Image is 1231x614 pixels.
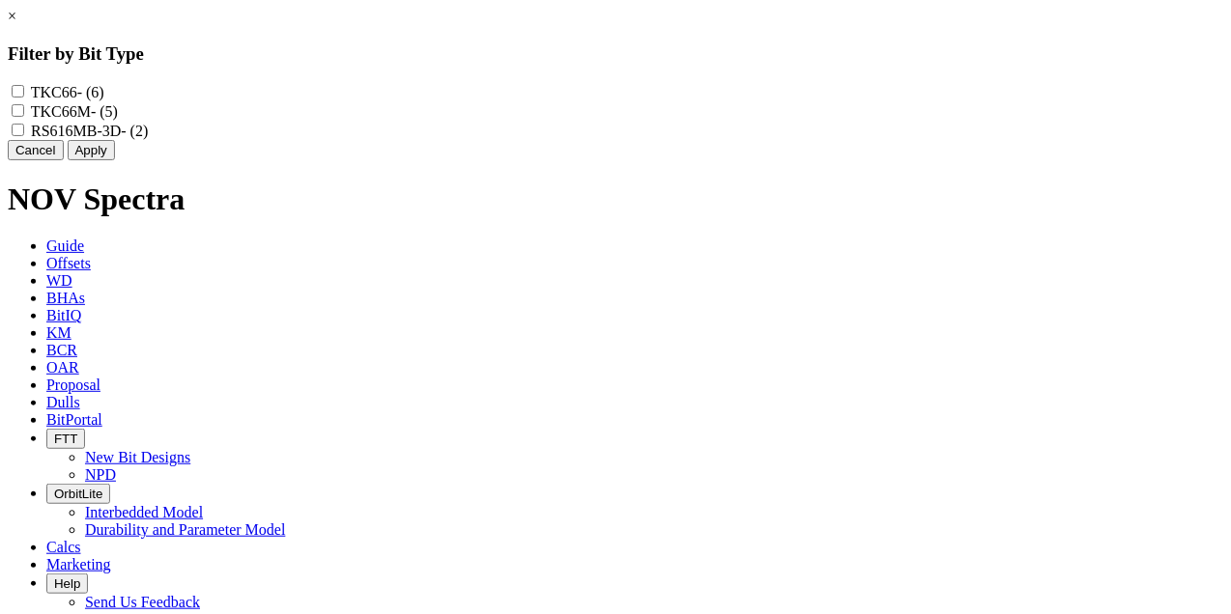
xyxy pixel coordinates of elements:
a: NPD [85,466,116,483]
a: × [8,8,16,24]
button: Apply [68,140,115,160]
span: Guide [46,237,84,254]
span: Offsets [46,255,91,271]
span: BCR [46,342,77,358]
span: OAR [46,359,79,376]
a: New Bit Designs [85,449,190,465]
span: KM [46,324,72,341]
a: Durability and Parameter Model [85,521,286,538]
span: Proposal [46,377,100,393]
span: Calcs [46,539,81,555]
span: - (5) [91,103,118,120]
span: BitIQ [46,307,81,323]
h1: NOV Spectra [8,181,1223,217]
span: FTT [54,432,77,446]
span: OrbitLite [54,487,102,501]
a: Interbedded Model [85,504,203,520]
span: - (6) [77,84,104,100]
label: RS616MB-3D [31,123,148,139]
span: BitPortal [46,411,102,428]
span: Help [54,576,80,591]
span: Marketing [46,556,111,572]
label: TKC66 [31,84,104,100]
span: WD [46,272,72,289]
span: Dulls [46,394,80,410]
button: Cancel [8,140,64,160]
span: BHAs [46,290,85,306]
span: - (2) [121,123,148,139]
label: TKC66M [31,103,118,120]
a: Send Us Feedback [85,594,200,610]
h3: Filter by Bit Type [8,43,1223,65]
